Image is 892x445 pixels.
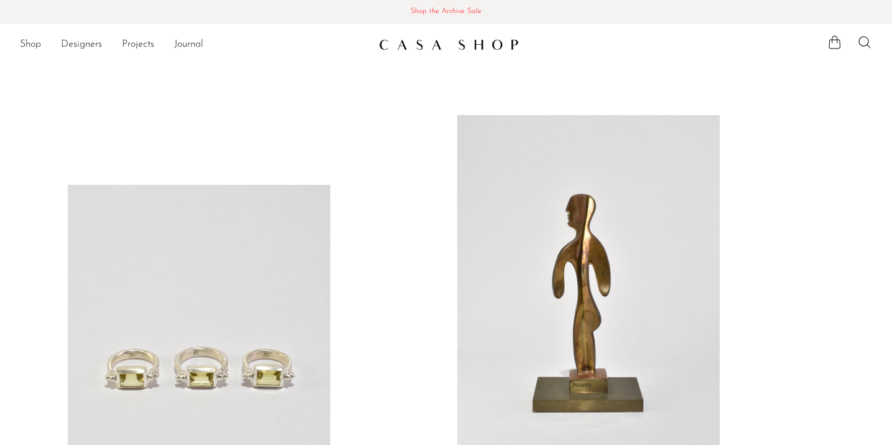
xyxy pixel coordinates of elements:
[10,5,882,19] span: Shop the Archive Sale
[174,37,203,53] a: Journal
[20,34,369,55] nav: Desktop navigation
[122,37,154,53] a: Projects
[20,37,41,53] a: Shop
[61,37,102,53] a: Designers
[20,34,369,55] ul: NEW HEADER MENU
